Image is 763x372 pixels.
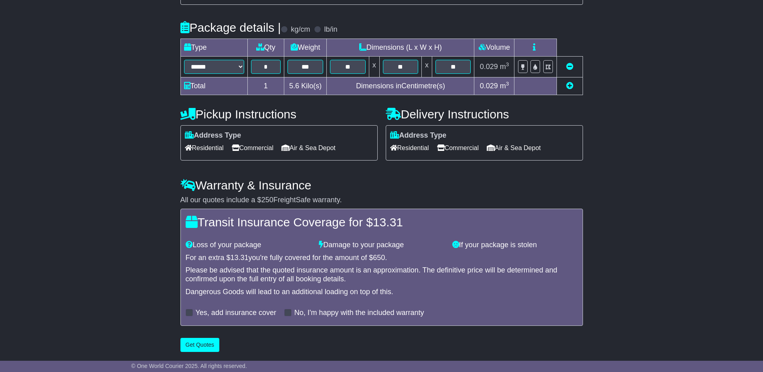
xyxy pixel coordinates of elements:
[232,142,273,154] span: Commercial
[373,254,385,262] span: 650
[487,142,541,154] span: Air & Sea Depot
[247,39,284,56] td: Qty
[196,309,276,317] label: Yes, add insurance cover
[289,82,299,90] span: 5.6
[231,254,249,262] span: 13.31
[324,25,337,34] label: lb/in
[180,21,281,34] h4: Package details |
[373,215,403,229] span: 13.31
[180,338,220,352] button: Get Quotes
[390,142,429,154] span: Residential
[294,309,424,317] label: No, I'm happy with the included warranty
[284,39,327,56] td: Weight
[247,77,284,95] td: 1
[185,131,241,140] label: Address Type
[185,142,224,154] span: Residential
[474,39,514,56] td: Volume
[566,63,573,71] a: Remove this item
[480,82,498,90] span: 0.029
[291,25,310,34] label: kg/cm
[327,39,474,56] td: Dimensions (L x W x H)
[186,254,578,262] div: For an extra $ you're fully covered for the amount of $ .
[180,77,247,95] td: Total
[480,63,498,71] span: 0.029
[448,241,582,250] div: If your package is stolen
[281,142,336,154] span: Air & Sea Depot
[437,142,479,154] span: Commercial
[390,131,447,140] label: Address Type
[284,77,327,95] td: Kilo(s)
[506,61,509,67] sup: 3
[186,215,578,229] h4: Transit Insurance Coverage for $
[180,108,378,121] h4: Pickup Instructions
[506,81,509,87] sup: 3
[180,196,583,205] div: All our quotes include a $ FreightSafe warranty.
[182,241,315,250] div: Loss of your package
[369,56,379,77] td: x
[180,179,583,192] h4: Warranty & Insurance
[500,82,509,90] span: m
[422,56,432,77] td: x
[500,63,509,71] span: m
[315,241,448,250] div: Damage to your package
[186,288,578,297] div: Dangerous Goods will lead to an additional loading on top of this.
[327,77,474,95] td: Dimensions in Centimetre(s)
[131,363,247,369] span: © One World Courier 2025. All rights reserved.
[180,39,247,56] td: Type
[386,108,583,121] h4: Delivery Instructions
[186,266,578,283] div: Please be advised that the quoted insurance amount is an approximation. The definitive price will...
[261,196,273,204] span: 250
[566,82,573,90] a: Add new item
